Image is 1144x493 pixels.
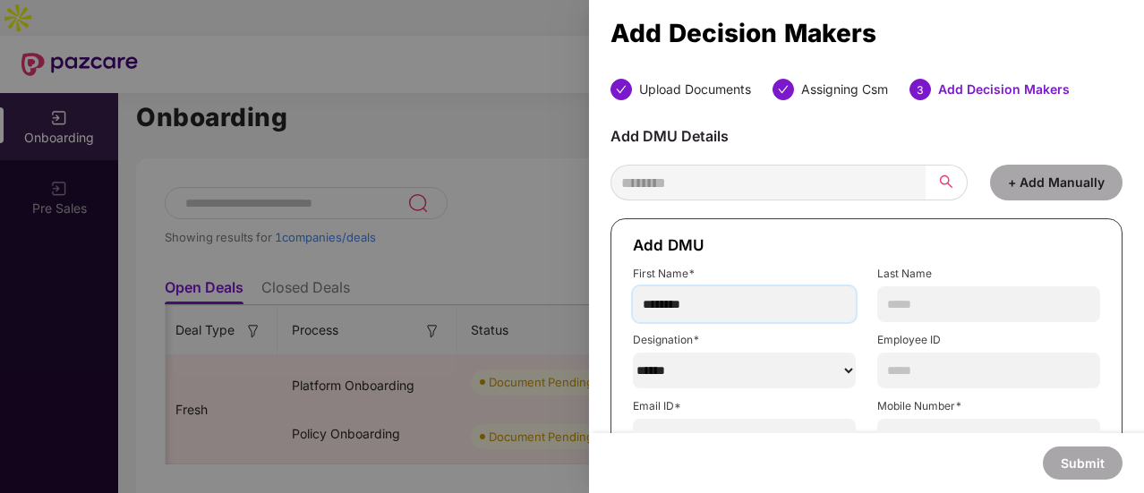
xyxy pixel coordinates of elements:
label: Designation* [633,333,856,347]
span: Add DMU [633,236,704,254]
span: Add DMU Details [610,127,729,145]
div: Add Decision Makers [610,23,1123,43]
div: Upload Documents [639,79,751,100]
label: Mobile Number* [877,399,1100,413]
label: Employee ID [877,333,1100,347]
div: Assigning Csm [801,79,888,100]
span: check [616,84,627,95]
div: Add Decision Makers [938,79,1070,100]
span: check [778,84,789,95]
label: Last Name [877,267,1100,281]
label: Email ID* [633,399,856,413]
button: + Add Manually [990,165,1123,200]
button: search [926,165,968,200]
button: Submit [1043,446,1123,480]
label: First Name* [633,267,856,281]
span: 3 [917,83,924,97]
